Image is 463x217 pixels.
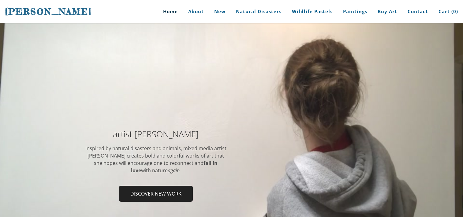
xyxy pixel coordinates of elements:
[168,167,181,174] em: again.
[85,145,227,174] div: Inspired by natural disasters and animals, mixed media artist [PERSON_NAME] ​creates bold and col...
[119,186,193,202] a: Discover new work
[85,130,227,138] h2: artist [PERSON_NAME]
[120,186,192,201] span: Discover new work
[5,6,92,17] a: [PERSON_NAME]
[453,8,456,14] span: 0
